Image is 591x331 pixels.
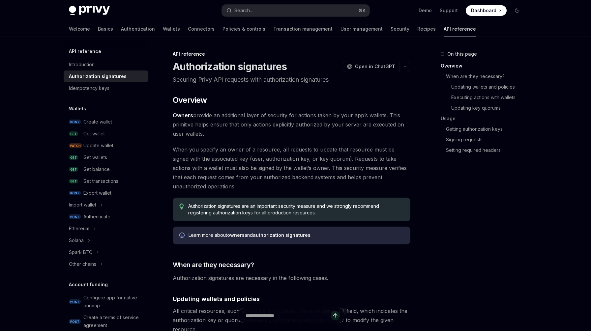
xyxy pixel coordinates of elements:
a: Authentication [121,21,155,37]
a: Usage [441,113,528,124]
a: When are they necessary? [446,71,528,82]
span: GET [69,155,78,160]
div: Export wallet [83,189,111,197]
span: Overview [173,95,207,105]
h5: API reference [69,47,101,55]
a: Updating wallets and policies [451,82,528,92]
span: GET [69,167,78,172]
a: Updating key quorums [451,103,528,113]
a: POSTCreate wallet [64,116,148,128]
a: Policies & controls [222,21,265,37]
a: POSTConfigure app for native onramp [64,292,148,312]
div: Solana [69,236,84,244]
span: POST [69,120,81,124]
a: authorization signatures [253,232,310,238]
span: When are they necessary? [173,260,254,269]
span: POST [69,191,81,196]
div: Other chains [69,260,96,268]
svg: Tip [179,204,184,209]
a: Support [440,7,458,14]
span: On this page [447,50,477,58]
a: PATCHUpdate wallet [64,140,148,152]
span: provide an additional layer of security for actions taken by your app’s wallets. This primitive h... [173,111,410,138]
a: Idempotency keys [64,82,148,94]
a: POSTExport wallet [64,187,148,199]
span: GET [69,131,78,136]
button: Search...⌘K [222,5,369,16]
button: Send message [331,311,340,320]
span: When you specify an owner of a resource, all requests to update that resource must be signed with... [173,145,410,191]
div: Get wallet [83,130,105,138]
a: Executing actions with wallets [451,92,528,103]
a: Basics [98,21,113,37]
a: GETGet wallets [64,152,148,163]
a: Dashboard [466,5,507,16]
span: POST [69,319,81,324]
div: Authorization signatures [69,72,127,80]
h5: Account funding [69,281,108,289]
a: Welcome [69,21,90,37]
span: GET [69,179,78,184]
a: Demo [419,7,432,14]
a: Transaction management [273,21,333,37]
div: Configure app for native onramp [83,294,144,310]
svg: Info [179,233,186,239]
a: Setting required headers [446,145,528,155]
a: GETGet transactions [64,175,148,187]
div: Update wallet [83,142,113,150]
span: ⌘ K [359,8,366,13]
div: Get wallets [83,153,107,161]
div: Idempotency keys [69,84,109,92]
span: Dashboard [471,7,496,14]
h1: Authorization signatures [173,61,287,72]
span: POST [69,214,81,219]
span: PATCH [69,143,82,148]
span: POST [69,299,81,304]
a: Connectors [188,21,215,37]
div: Authenticate [83,213,110,221]
a: Introduction [64,59,148,70]
div: Create wallet [83,118,112,126]
div: Create a terms of service agreement [83,314,144,329]
a: Security [391,21,409,37]
a: Signing requests [446,134,528,145]
div: API reference [173,51,410,57]
a: POSTAuthenticate [64,211,148,223]
a: Owners [173,112,193,119]
div: Get balance [83,165,110,173]
a: GETGet balance [64,163,148,175]
a: owners [227,232,245,238]
div: Search... [234,7,253,14]
button: Toggle dark mode [512,5,522,16]
div: Introduction [69,61,95,69]
a: Recipes [417,21,436,37]
p: Securing Privy API requests with authorization signatures [173,75,410,84]
a: API reference [444,21,476,37]
a: Wallets [163,21,180,37]
a: GETGet wallet [64,128,148,140]
h5: Wallets [69,105,86,113]
a: Getting authorization keys [446,124,528,134]
button: Open in ChatGPT [343,61,399,72]
a: Authorization signatures [64,70,148,82]
span: Learn more about and . [189,232,404,238]
div: Spark BTC [69,248,92,256]
span: Open in ChatGPT [355,63,395,70]
span: Updating wallets and policies [173,294,260,303]
a: User management [340,21,383,37]
div: Get transactions [83,177,118,185]
img: dark logo [69,6,110,15]
div: Import wallet [69,201,96,209]
a: Overview [441,61,528,71]
span: Authorization signatures are an important security measure and we strongly recommend registering ... [188,203,403,216]
div: Ethereum [69,225,89,233]
span: Authorization signatures are necessary in the following cases. [173,273,410,283]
